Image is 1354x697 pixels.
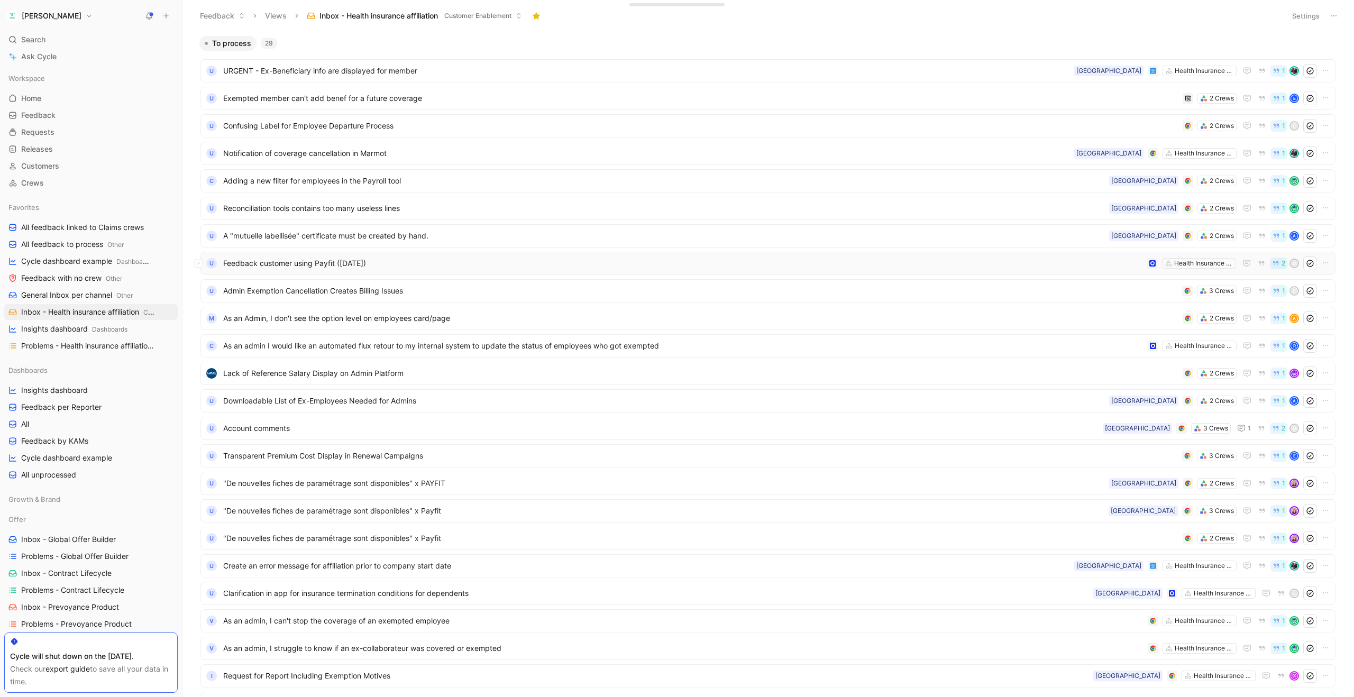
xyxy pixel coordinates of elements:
div: [GEOGRAPHIC_DATA] [1111,176,1176,186]
a: General Inbox per channelOther [4,287,178,303]
span: As an admin I would like an automated flux retour to my internal system to update the status of e... [223,340,1143,352]
a: UReconciliation tools contains too many useless lines2 Crews[GEOGRAPHIC_DATA]1avatar [200,197,1335,220]
div: Favorites [4,199,178,215]
a: Problems - Global Offer Builder [4,548,178,564]
div: 2 Crews [1210,176,1234,186]
span: URGENT - Ex-Beneficiary info are displayed for member [223,65,1070,77]
button: 1 [1270,120,1287,132]
span: Feedback with no crew [21,273,122,284]
div: 3 Crews [1209,506,1234,516]
div: OfferInbox - Global Offer BuilderProblems - Global Offer BuilderInbox - Contract LifecycleProblem... [4,511,178,632]
span: General Inbox per channel [21,290,133,301]
div: Cycle will shut down on the [DATE]. [10,650,172,663]
span: Search [21,33,45,46]
span: 1 [1282,315,1285,322]
div: Offer [4,511,178,527]
span: All unprocessed [21,470,76,480]
span: "De nouvelles fiches de paramétrage sont disponibles" x Payfit [223,532,1178,545]
span: Crews [21,178,44,188]
div: M [206,313,217,324]
div: Health Insurance Affiliation [1175,148,1234,159]
div: c [1291,122,1298,130]
div: U [206,258,217,269]
span: Notification of coverage cancellation in Marmot [223,147,1070,160]
a: CAs an admin I would like an automated flux retour to my internal system to update the status of ... [200,334,1335,357]
span: 1 [1282,645,1285,652]
div: Growth & Brand [4,491,178,507]
div: C [206,176,217,186]
a: export guide [45,664,90,673]
a: MAs an Admin, I don't see the option level on employees card/page2 Crews1A [200,307,1335,330]
span: All [21,419,29,429]
button: 1 [1270,230,1287,242]
div: A [1291,232,1298,240]
span: 1 [1282,68,1285,74]
div: Health Insurance Affiliation [1194,671,1253,681]
div: 2 Crews [1210,533,1234,544]
span: Favorites [8,202,39,213]
a: Problems - Contract Lifecycle [4,582,178,598]
div: Dashboards [4,362,178,378]
div: U [206,93,217,104]
a: Ask Cycle [4,49,178,65]
a: Insights dashboardDashboards [4,321,178,337]
span: 1 [1282,233,1285,239]
span: Transparent Premium Cost Display in Renewal Campaigns [223,450,1178,462]
div: e [1291,452,1298,460]
div: Health Insurance Affiliation [1175,643,1234,654]
a: U"De nouvelles fiches de paramétrage sont disponibles" x Payfit2 Crews1avatar [200,527,1335,550]
img: avatar [1291,617,1298,625]
div: 29 [261,38,277,49]
a: UFeedback customer using Payfit ([DATE])Health Insurance Affiliation2M [200,252,1335,275]
span: 1 [1248,425,1251,432]
a: Customers [4,158,178,174]
button: 1 [1270,533,1287,544]
div: [GEOGRAPHIC_DATA] [1076,561,1141,571]
a: Feedback per Reporter [4,399,178,415]
div: L [1291,590,1298,597]
span: Customer Enablement [156,342,221,350]
span: Workspace [8,73,45,84]
button: 1 [1270,93,1287,104]
div: 3 Crews [1203,423,1228,434]
button: 1 [1270,643,1287,654]
span: 1 [1282,288,1285,294]
img: avatar [1291,205,1298,212]
a: Feedback by KAMs [4,433,178,449]
span: Problems - Health insurance affiliation [21,341,158,352]
span: "De nouvelles fiches de paramétrage sont disponibles" x PAYFIT [223,477,1105,490]
a: UTransparent Premium Cost Display in Renewal Campaigns3 Crews1e [200,444,1335,467]
span: As an admin, I struggle to know if an ex-collaborateur was covered or exempted [223,642,1143,655]
button: Inbox - Health insurance affiliationCustomer Enablement [302,8,527,24]
div: DashboardsInsights dashboardFeedback per ReporterAllFeedback by KAMsCycle dashboard exampleAll un... [4,362,178,483]
div: [GEOGRAPHIC_DATA] [1095,671,1160,681]
a: Requests [4,124,178,140]
div: U [206,66,217,76]
span: Offer [8,514,26,525]
div: V [206,616,217,626]
span: 1 [1282,508,1285,514]
button: 1 [1270,148,1287,159]
img: logo [206,368,217,379]
span: Inbox - Health insurance affiliation [21,307,157,318]
span: Account comments [223,422,1099,435]
span: Lack of Reference Salary Display on Admin Platform [223,367,1178,380]
span: Problems - Contract Lifecycle [21,585,124,595]
h1: [PERSON_NAME] [22,11,81,21]
span: 1 [1282,535,1285,542]
div: 2 Crews [1210,368,1234,379]
div: [GEOGRAPHIC_DATA] [1076,66,1141,76]
a: Cycle dashboard exampleDashboards [4,253,178,269]
div: [GEOGRAPHIC_DATA] [1105,423,1170,434]
a: Feedback [4,107,178,123]
span: 1 [1282,398,1285,404]
div: V [206,643,217,654]
button: 2 [1270,258,1287,269]
a: UAccount comments3 Crews[GEOGRAPHIC_DATA]12M [200,417,1335,440]
button: Feedback [195,8,250,24]
span: Inbox - Global Offer Builder [21,534,116,545]
div: 2 Crews [1210,203,1234,214]
span: Problems - Prevoyance Product [21,619,132,629]
a: U"De nouvelles fiches de paramétrage sont disponibles" x Payfit3 Crews[GEOGRAPHIC_DATA]1avatar [200,499,1335,522]
div: I [206,671,217,681]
